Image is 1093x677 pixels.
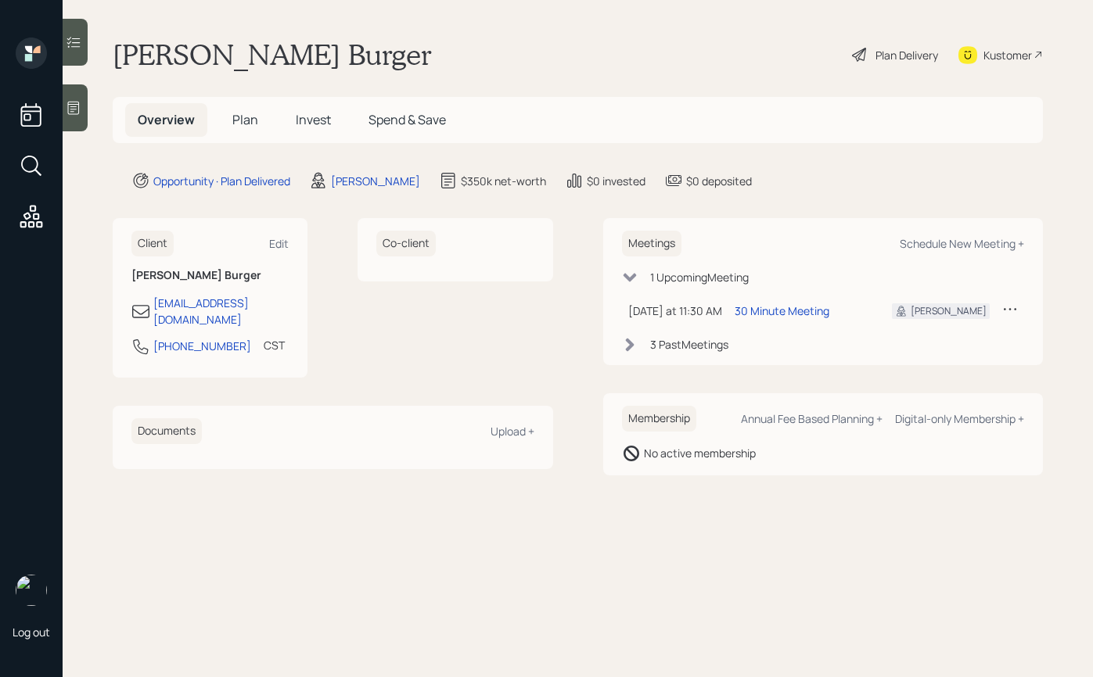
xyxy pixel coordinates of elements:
[644,445,756,461] div: No active membership
[296,111,331,128] span: Invest
[587,173,645,189] div: $0 invested
[686,173,752,189] div: $0 deposited
[875,47,938,63] div: Plan Delivery
[911,304,987,318] div: [PERSON_NAME]
[900,236,1024,251] div: Schedule New Meeting +
[741,411,883,426] div: Annual Fee Based Planning +
[131,231,174,256] h6: Client
[153,338,251,354] div: [PHONE_NUMBER]
[650,336,728,353] div: 3 Past Meeting s
[376,231,436,256] h6: Co-client
[622,406,696,432] h6: Membership
[895,411,1024,426] div: Digital-only Membership +
[369,111,446,128] span: Spend & Save
[461,173,546,189] div: $350k net-worth
[13,625,50,639] div: Log out
[650,269,749,285] div: 1 Upcoming Meeting
[331,173,420,189] div: [PERSON_NAME]
[269,236,289,251] div: Edit
[264,337,285,353] div: CST
[131,418,202,444] h6: Documents
[983,47,1032,63] div: Kustomer
[628,303,722,319] div: [DATE] at 11:30 AM
[131,269,289,282] h6: [PERSON_NAME] Burger
[735,303,829,319] div: 30 Minute Meeting
[113,38,432,72] h1: [PERSON_NAME] Burger
[16,575,47,606] img: aleksandra-headshot.png
[232,111,258,128] span: Plan
[153,173,290,189] div: Opportunity · Plan Delivered
[138,111,195,128] span: Overview
[491,424,534,439] div: Upload +
[153,295,289,328] div: [EMAIL_ADDRESS][DOMAIN_NAME]
[622,231,681,256] h6: Meetings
